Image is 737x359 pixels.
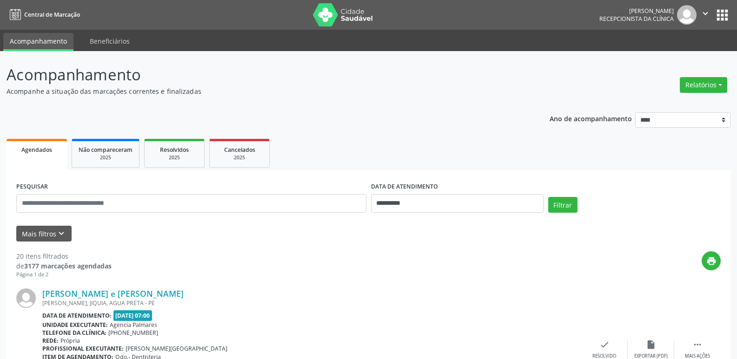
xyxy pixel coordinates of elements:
[151,154,198,161] div: 2025
[60,337,80,345] span: Própria
[697,5,714,25] button: 
[113,310,153,321] span: [DATE] 07:00
[680,77,727,93] button: Relatórios
[714,7,730,23] button: apps
[42,329,106,337] b: Telefone da clínica:
[83,33,136,49] a: Beneficiários
[599,7,674,15] div: [PERSON_NAME]
[224,146,255,154] span: Cancelados
[160,146,189,154] span: Resolvidos
[599,15,674,23] span: Recepcionista da clínica
[16,261,112,271] div: de
[42,299,581,307] div: [PERSON_NAME], JIQUIA, AGUA PRETA - PE
[7,63,513,86] p: Acompanhamento
[677,5,697,25] img: img
[16,251,112,261] div: 20 itens filtrados
[706,256,717,266] i: print
[16,226,72,242] button: Mais filtroskeyboard_arrow_down
[3,33,73,51] a: Acompanhamento
[79,154,133,161] div: 2025
[371,180,438,194] label: DATA DE ATENDIMENTO
[548,197,578,213] button: Filtrar
[42,288,184,299] a: [PERSON_NAME] e [PERSON_NAME]
[16,288,36,308] img: img
[7,7,80,22] a: Central de Marcação
[692,339,703,350] i: 
[216,154,263,161] div: 2025
[79,146,133,154] span: Não compareceram
[24,261,112,270] strong: 3177 marcações agendadas
[646,339,656,350] i: insert_drive_file
[42,345,124,352] b: Profissional executante:
[42,321,108,329] b: Unidade executante:
[42,312,112,320] b: Data de atendimento:
[24,11,80,19] span: Central de Marcação
[702,251,721,270] button: print
[126,345,227,352] span: [PERSON_NAME][GEOGRAPHIC_DATA]
[42,337,59,345] b: Rede:
[16,271,112,279] div: Página 1 de 2
[16,180,48,194] label: PESQUISAR
[550,112,632,124] p: Ano de acompanhamento
[700,8,710,19] i: 
[21,146,52,154] span: Agendados
[7,86,513,96] p: Acompanhe a situação das marcações correntes e finalizadas
[110,321,157,329] span: Agencia Palmares
[599,339,610,350] i: check
[108,329,158,337] span: [PHONE_NUMBER]
[56,228,66,239] i: keyboard_arrow_down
